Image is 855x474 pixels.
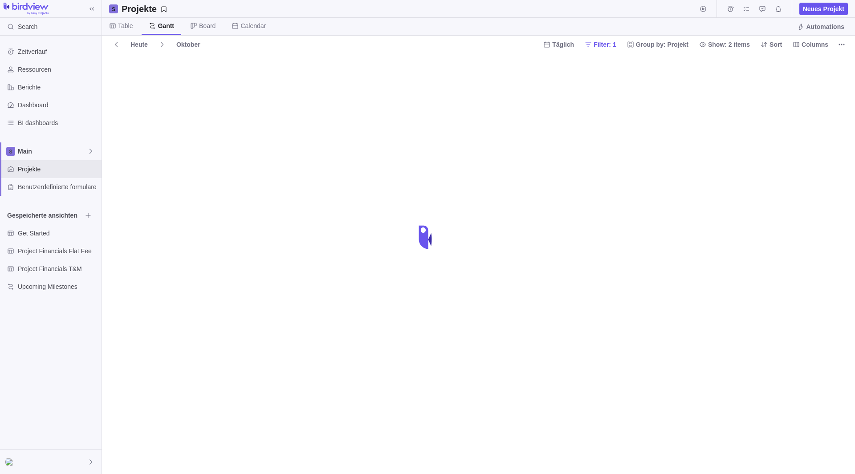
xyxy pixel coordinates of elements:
span: Columns [789,38,832,51]
span: Projekte [18,165,98,174]
span: Ressourcen [18,65,98,74]
span: Notifications [772,3,785,15]
span: Genehmigungsanfragen [756,3,769,15]
span: Show: 2 items [708,40,750,49]
span: Automations [806,22,844,31]
span: Täglich [552,40,574,49]
img: logo [4,3,49,15]
span: Upcoming Milestones [18,282,98,291]
a: Zeitprotokolle [724,7,737,14]
span: BI dashboards [18,118,98,127]
span: Board [199,21,216,30]
span: Neues Projekt [803,4,844,13]
span: Browse views [82,209,94,222]
span: Aktuelles Layout und Filter als Anzeige speichern [118,3,171,15]
span: Get Started [18,229,98,238]
span: Automations [794,20,848,33]
span: Heute [130,40,148,49]
span: Sort [769,40,782,49]
span: Gespeicherte ansichten [7,211,82,220]
span: Filter: 1 [581,38,620,51]
span: Project Financials T&M [18,264,98,273]
span: Dashboard [18,101,98,109]
a: Notifications [772,7,785,14]
a: Genehmigungsanfragen [756,7,769,14]
span: Project Financials Flat Fee [18,247,98,255]
span: Group by: Projekt [623,38,692,51]
a: Meine aufgaben [740,7,753,14]
span: Meine aufgaben [740,3,753,15]
span: Columns [802,40,828,49]
div: loading [410,219,445,255]
span: Table [118,21,133,30]
span: Calendar [240,21,266,30]
span: Täglich [540,38,578,51]
span: Group by: Projekt [636,40,688,49]
div: Lukas Kramer [5,457,16,467]
img: Show [5,458,16,466]
span: Neues Projekt [799,3,848,15]
span: Gantt [158,21,174,30]
span: Heute [127,38,151,51]
span: Benutzerdefinierte formulare [18,182,98,191]
span: Zeitprotokolle [724,3,737,15]
span: Search [18,22,37,31]
span: Filter: 1 [594,40,616,49]
h2: Projekte [122,3,157,15]
span: Sort [757,38,786,51]
span: Zeitverlauf [18,47,98,56]
span: Weitere Aktionen [835,38,848,51]
span: Main [18,147,87,156]
span: Show: 2 items [696,38,753,51]
span: Berichte [18,83,98,92]
span: Start timer [697,3,709,15]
